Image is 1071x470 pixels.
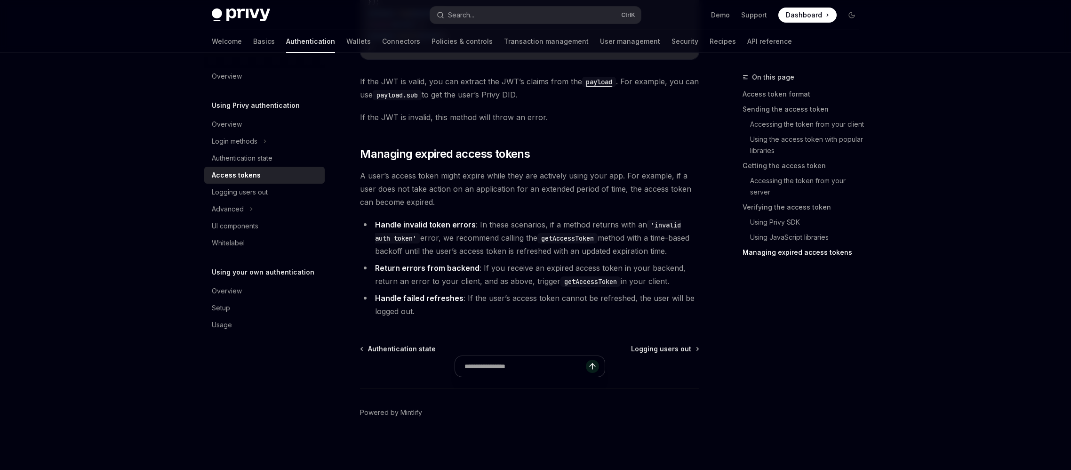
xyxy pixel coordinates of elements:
[212,220,258,232] div: UI components
[560,276,621,287] code: getAccessToken
[212,153,272,164] div: Authentication state
[752,72,794,83] span: On this page
[375,263,480,273] strong: Return errors from backend
[375,293,464,303] strong: Handle failed refreshes
[786,10,822,20] span: Dashboard
[750,132,867,158] a: Using the access token with popular libraries
[204,300,325,316] a: Setup
[710,30,736,53] a: Recipes
[671,30,698,53] a: Security
[743,200,867,215] a: Verifying the access token
[741,10,767,20] a: Support
[212,285,242,297] div: Overview
[204,184,325,201] a: Logging users out
[212,136,257,147] div: Login methods
[743,245,867,260] a: Managing expired access tokens
[750,230,867,245] a: Using JavaScript libraries
[253,30,275,53] a: Basics
[360,292,699,318] li: : If the user’s access token cannot be refreshed, the user will be logged out.
[537,233,598,243] code: getAccessToken
[204,116,325,133] a: Overview
[432,30,493,53] a: Policies & controls
[212,100,300,111] h5: Using Privy authentication
[212,170,261,181] div: Access tokens
[212,319,232,331] div: Usage
[212,30,242,53] a: Welcome
[360,261,699,288] li: : If you receive an expired access token in your backend, return an error to your client, and as ...
[360,75,699,101] span: If the JWT is valid, you can extract the JWT’s claims from the . For example, you can use to get ...
[778,8,837,23] a: Dashboard
[204,316,325,333] a: Usage
[360,146,530,162] span: Managing expired access tokens
[360,111,699,124] span: If the JWT is invalid, this method will throw an error.
[743,87,867,102] a: Access token format
[586,360,599,373] button: Send message
[743,158,867,173] a: Getting the access token
[750,117,867,132] a: Accessing the token from your client
[750,215,867,230] a: Using Privy SDK
[346,30,371,53] a: Wallets
[373,90,422,100] code: payload.sub
[212,186,268,198] div: Logging users out
[430,7,641,24] button: Search...CtrlK
[600,30,660,53] a: User management
[621,11,635,19] span: Ctrl K
[631,344,691,354] span: Logging users out
[582,77,616,87] code: payload
[212,302,230,314] div: Setup
[360,218,699,258] li: : In these scenarios, if a method returns with an error, we recommend calling the method with a t...
[204,283,325,300] a: Overview
[582,77,616,86] a: payload
[448,9,474,21] div: Search...
[504,30,589,53] a: Transaction management
[204,68,325,85] a: Overview
[368,344,436,354] span: Authentication state
[360,169,699,209] span: A user’s access token might expire while they are actively using your app. For example, if a user...
[747,30,792,53] a: API reference
[204,150,325,167] a: Authentication state
[204,218,325,235] a: UI components
[286,30,335,53] a: Authentication
[743,102,867,117] a: Sending the access token
[204,167,325,184] a: Access tokens
[360,408,422,417] a: Powered by Mintlify
[375,220,476,229] strong: Handle invalid token errors
[212,8,270,22] img: dark logo
[844,8,859,23] button: Toggle dark mode
[212,119,242,130] div: Overview
[382,30,420,53] a: Connectors
[212,203,244,215] div: Advanced
[212,71,242,82] div: Overview
[361,344,436,354] a: Authentication state
[711,10,730,20] a: Demo
[212,267,314,278] h5: Using your own authentication
[750,173,867,200] a: Accessing the token from your server
[631,344,698,354] a: Logging users out
[204,235,325,251] a: Whitelabel
[212,237,245,249] div: Whitelabel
